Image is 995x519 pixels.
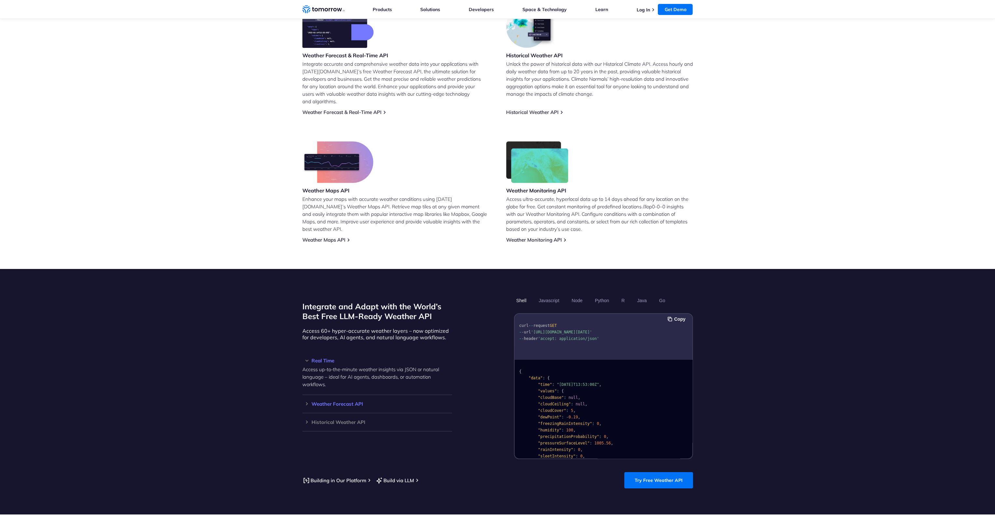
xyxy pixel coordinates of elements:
span: "humidity" [538,428,561,432]
span: "pressureSurfaceLevel" [538,441,589,445]
h2: Integrate and Adapt with the World’s Best Free LLM-Ready Weather API [302,302,452,321]
span: : [592,421,594,426]
span: , [578,395,580,400]
span: , [573,428,575,432]
a: Weather Forecast & Real-Time API [302,109,381,115]
a: Developers [469,7,494,12]
button: Java [635,295,649,306]
span: -- [519,336,524,341]
a: Log In [636,7,650,13]
span: : [599,434,601,439]
button: Shell [514,295,529,306]
span: null [575,402,585,406]
span: - [566,415,568,419]
a: Get Demo [658,4,693,15]
span: "precipitationProbability" [538,434,599,439]
span: 0 [578,447,580,452]
span: , [606,434,608,439]
span: , [578,415,580,419]
p: Access 60+ hyper-accurate weather layers – now optimized for developers, AI agents, and natural l... [302,328,452,341]
span: { [519,369,521,374]
span: 0 [604,434,606,439]
button: Copy [668,316,687,323]
span: '[URL][DOMAIN_NAME][DATE]' [531,330,592,334]
span: 100 [566,428,573,432]
span: -- [519,330,524,334]
span: , [573,408,575,413]
span: "dewPoint" [538,415,561,419]
span: "values" [538,389,557,393]
a: Home link [302,5,345,14]
span: , [580,447,582,452]
span: { [561,389,564,393]
span: , [585,402,587,406]
button: Go [656,295,667,306]
span: : [573,447,575,452]
span: 'accept: application/json' [538,336,599,341]
a: Weather Monitoring API [506,237,562,243]
button: R [619,295,627,306]
span: : [575,454,578,458]
span: "rainIntensity" [538,447,573,452]
span: curl [519,323,529,328]
span: "freezingRainIntensity" [538,421,592,426]
span: , [599,421,601,426]
span: : [589,441,592,445]
span: request [533,323,550,328]
h3: Real Time [302,358,452,363]
span: 0.19 [568,415,578,419]
span: -- [528,323,533,328]
a: Products [373,7,392,12]
a: Weather Maps API [302,237,345,243]
a: Learn [595,7,608,12]
span: : [566,408,568,413]
h3: Weather Monitoring API [506,187,569,194]
span: : [561,428,564,432]
span: "[DATE]T13:53:00Z" [557,382,599,387]
h3: Weather Forecast & Real-Time API [302,52,388,59]
p: Access ultra-accurate, hyperlocal data up to 14 days ahead for any location on the globe for free... [506,195,693,233]
p: Unlock the power of historical data with our Historical Climate API. Access hourly and daily weat... [506,60,693,98]
span: "cloudCover" [538,408,566,413]
span: null [568,395,578,400]
span: : [564,395,566,400]
span: "cloudCeiling" [538,402,571,406]
a: Building in Our Platform [302,476,366,484]
span: , [599,382,601,387]
h3: Weather Maps API [302,187,373,194]
span: header [524,336,538,341]
a: Build via LLM [375,476,414,484]
span: : [561,415,564,419]
span: "time" [538,382,552,387]
span: 0 [580,454,582,458]
span: 0 [597,421,599,426]
span: : [571,402,573,406]
span: : [557,389,559,393]
span: "cloudBase" [538,395,563,400]
h3: Historical Weather API [506,52,563,59]
span: "sleetIntensity" [538,454,575,458]
p: Enhance your maps with accurate weather conditions using [DATE][DOMAIN_NAME]’s Weather Maps API. ... [302,195,489,233]
a: Historical Weather API [506,109,559,115]
span: "data" [528,376,542,380]
span: , [583,454,585,458]
span: 1005.56 [594,441,611,445]
span: 5 [571,408,573,413]
span: GET [549,323,557,328]
h3: Historical Weather API [302,420,452,425]
button: Javascript [536,295,561,306]
a: Solutions [420,7,440,12]
span: : [552,382,554,387]
a: Space & Technology [522,7,567,12]
button: Python [592,295,611,306]
span: : [543,376,545,380]
a: Try Free Weather API [624,472,693,488]
button: Node [569,295,585,306]
span: url [524,330,531,334]
h3: Weather Forecast API [302,401,452,406]
span: { [547,376,549,380]
p: Integrate accurate and comprehensive weather data into your applications with [DATE][DOMAIN_NAME]... [302,60,489,105]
